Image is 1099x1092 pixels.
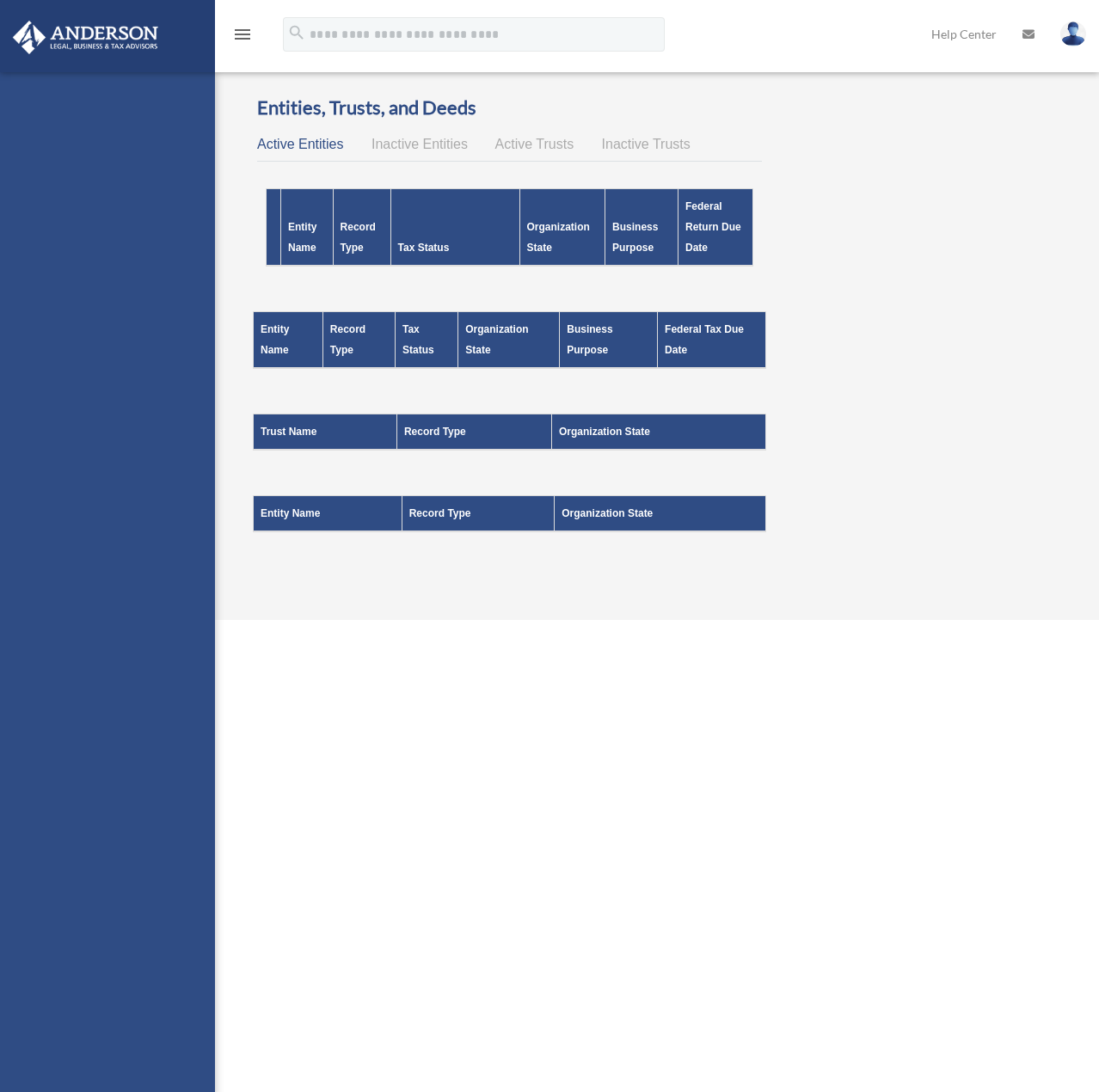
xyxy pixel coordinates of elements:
th: Record Type [333,189,390,267]
th: Organization State [519,189,605,267]
span: Inactive Trusts [602,137,691,151]
th: Organization State [555,496,766,532]
th: Record Type [402,496,555,532]
i: search [287,23,306,42]
span: Active Entities [257,137,343,151]
th: Tax Status [390,189,519,267]
th: Entity Name [254,496,402,532]
th: Trust Name [254,414,397,451]
th: Tax Status [395,312,457,369]
th: Federal Tax Due Date [658,312,766,369]
th: Record Type [322,312,395,369]
a: menu [232,30,253,45]
th: Organization State [551,414,765,451]
th: Entity Name [254,312,323,369]
span: Inactive Entities [371,137,468,151]
th: Entity Name [281,189,334,267]
th: Business Purpose [560,312,658,369]
img: User Pic [1060,21,1086,46]
h3: Entities, Trusts, and Deeds [257,95,762,121]
span: Active Trusts [495,137,574,151]
i: menu [232,24,253,45]
th: Business Purpose [605,189,678,267]
th: Record Type [396,414,551,451]
th: Organization State [458,312,560,369]
th: Federal Return Due Date [678,189,753,267]
img: Anderson Advisors Platinum Portal [8,21,163,54]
